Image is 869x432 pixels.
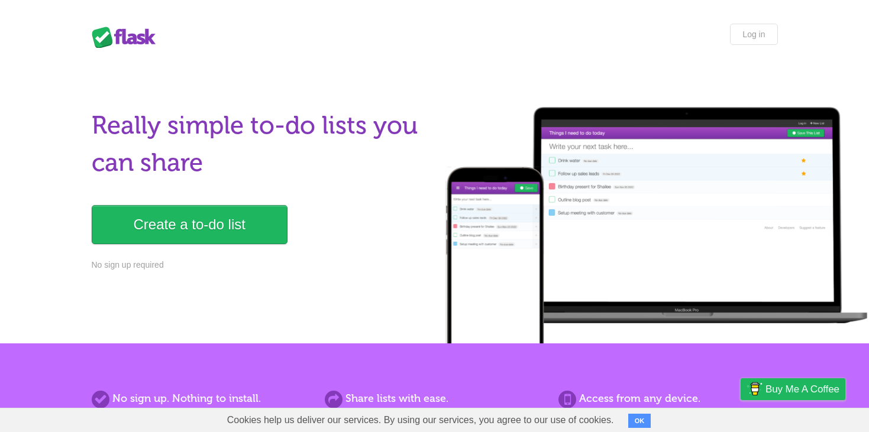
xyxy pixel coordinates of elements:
span: Buy me a coffee [765,379,839,399]
h2: Share lists with ease. [325,391,544,407]
h2: Access from any device. [558,391,777,407]
span: Cookies help us deliver our services. By using our services, you agree to our use of cookies. [215,408,626,432]
div: Flask Lists [92,27,163,48]
p: No sign up required [92,259,428,271]
h2: No sign up. Nothing to install. [92,391,311,407]
a: Create a to-do list [92,205,287,244]
a: Buy me a coffee [741,378,845,400]
a: Log in [730,24,777,45]
img: Buy me a coffee [747,379,763,399]
h1: Really simple to-do lists you can share [92,107,428,181]
button: OK [628,414,651,428]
